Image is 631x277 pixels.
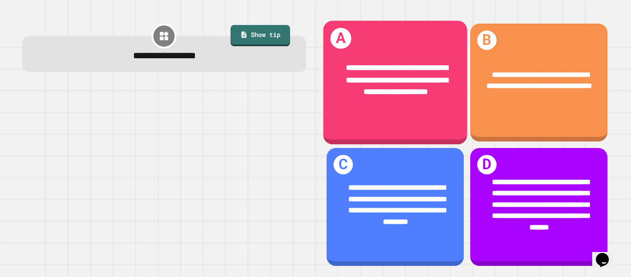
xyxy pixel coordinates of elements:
[477,31,497,50] h1: B
[592,240,622,268] iframe: chat widget
[231,25,290,46] a: Show tip
[477,155,497,175] h1: D
[330,28,351,49] h1: A
[334,155,353,175] h1: C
